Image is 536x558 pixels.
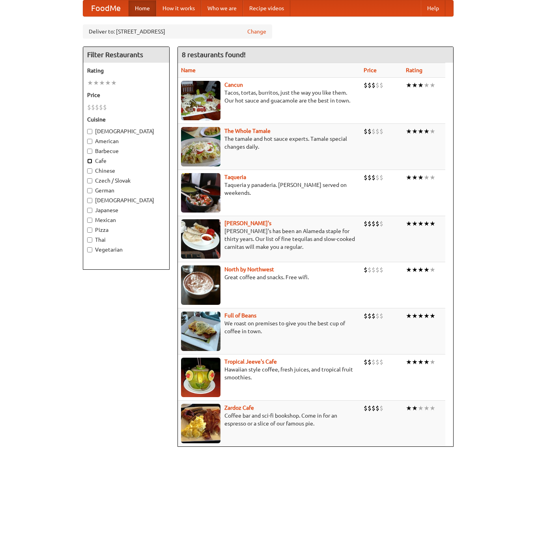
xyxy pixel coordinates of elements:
[87,236,165,244] label: Thai
[364,219,368,228] li: $
[105,78,111,87] li: ★
[379,173,383,182] li: $
[372,358,375,366] li: $
[430,312,435,320] li: ★
[406,67,422,73] a: Rating
[181,366,357,381] p: Hawaiian style coffee, fresh juices, and tropical fruit smoothies.
[201,0,243,16] a: Who we are
[181,127,220,166] img: wholetamale.jpg
[406,173,412,182] li: ★
[368,219,372,228] li: $
[224,82,243,88] a: Cancun
[375,127,379,136] li: $
[406,219,412,228] li: ★
[181,135,357,151] p: The tamale and hot sauce experts. Tamale special changes daily.
[375,173,379,182] li: $
[368,312,372,320] li: $
[379,404,383,412] li: $
[87,228,92,233] input: Pizza
[379,265,383,274] li: $
[364,358,368,366] li: $
[181,227,357,251] p: [PERSON_NAME]'s has been an Alameda staple for thirty years. Our list of fine tequilas and slow-c...
[224,358,277,365] a: Tropical Jeeve's Cafe
[379,127,383,136] li: $
[372,127,375,136] li: $
[368,358,372,366] li: $
[87,206,165,214] label: Japanese
[181,265,220,305] img: north.jpg
[87,139,92,144] input: American
[364,67,377,73] a: Price
[412,312,418,320] li: ★
[224,220,271,226] b: [PERSON_NAME]'s
[418,358,424,366] li: ★
[430,219,435,228] li: ★
[181,273,357,281] p: Great coffee and snacks. Free wifi.
[430,265,435,274] li: ★
[424,265,430,274] li: ★
[364,265,368,274] li: $
[181,412,357,427] p: Coffee bar and sci-fi bookshop. Come in for an espresso or a slice of our famous pie.
[87,129,92,134] input: [DEMOGRAPHIC_DATA]
[406,358,412,366] li: ★
[181,404,220,443] img: zardoz.jpg
[87,67,165,75] h5: Rating
[87,187,165,194] label: German
[99,103,103,112] li: $
[87,218,92,223] input: Mexican
[364,173,368,182] li: $
[372,265,375,274] li: $
[224,312,256,319] b: Full of Beans
[83,24,272,39] div: Deliver to: [STREET_ADDRESS]
[87,91,165,99] h5: Price
[375,219,379,228] li: $
[87,157,165,165] label: Cafe
[87,159,92,164] input: Cafe
[87,116,165,123] h5: Cuisine
[412,173,418,182] li: ★
[412,219,418,228] li: ★
[372,173,375,182] li: $
[424,173,430,182] li: ★
[87,196,165,204] label: [DEMOGRAPHIC_DATA]
[424,358,430,366] li: ★
[418,312,424,320] li: ★
[87,247,92,252] input: Vegetarian
[368,265,372,274] li: $
[406,404,412,412] li: ★
[418,127,424,136] li: ★
[430,358,435,366] li: ★
[247,28,266,35] a: Change
[379,312,383,320] li: $
[430,173,435,182] li: ★
[406,81,412,90] li: ★
[364,312,368,320] li: $
[375,81,379,90] li: $
[368,404,372,412] li: $
[181,81,220,120] img: cancun.jpg
[375,312,379,320] li: $
[418,81,424,90] li: ★
[99,78,105,87] li: ★
[418,219,424,228] li: ★
[379,81,383,90] li: $
[224,405,254,411] b: Zardoz Cafe
[418,173,424,182] li: ★
[87,188,92,193] input: German
[93,78,99,87] li: ★
[424,81,430,90] li: ★
[424,219,430,228] li: ★
[181,67,196,73] a: Name
[364,127,368,136] li: $
[87,103,91,112] li: $
[364,404,368,412] li: $
[418,404,424,412] li: ★
[224,128,271,134] b: The Whole Tamale
[424,404,430,412] li: ★
[412,127,418,136] li: ★
[368,127,372,136] li: $
[87,149,92,154] input: Barbecue
[372,312,375,320] li: $
[430,127,435,136] li: ★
